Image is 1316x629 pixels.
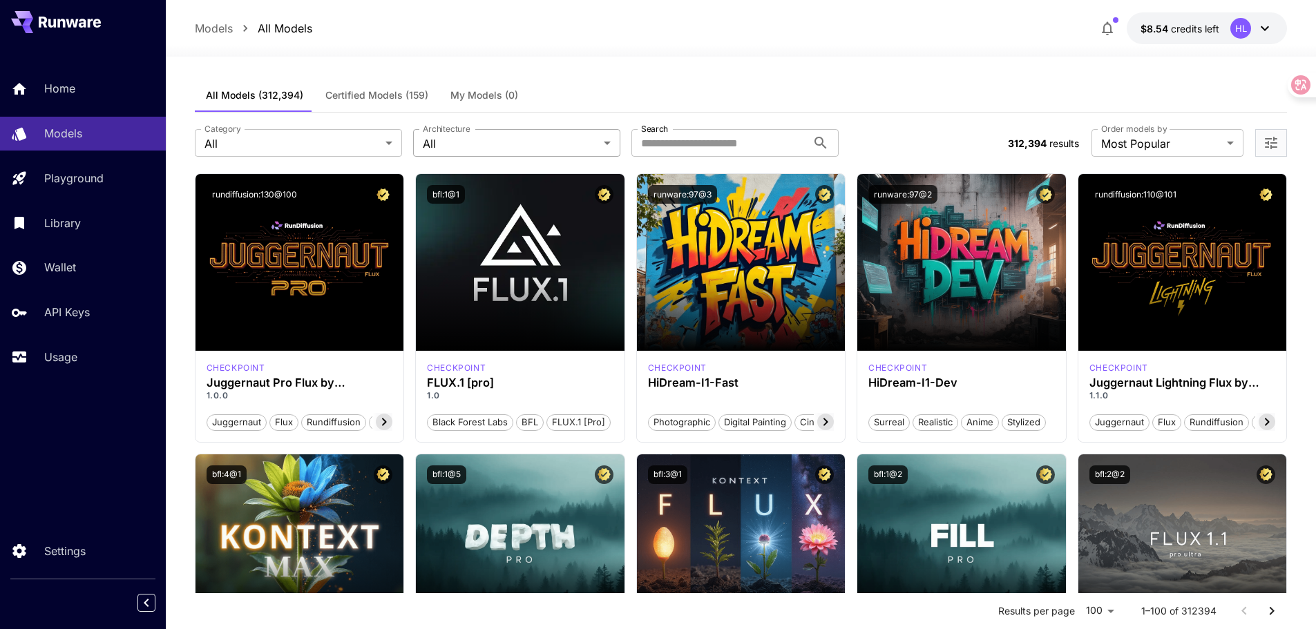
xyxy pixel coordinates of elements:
[427,362,486,374] p: checkpoint
[44,125,82,142] p: Models
[207,389,393,402] p: 1.0.0
[269,413,298,431] button: flux
[868,376,1055,389] h3: HiDream-I1-Dev
[1002,416,1045,429] span: Stylized
[44,349,77,365] p: Usage
[301,413,366,431] button: rundiffusion
[207,185,303,204] button: rundiffusion:130@100
[649,416,715,429] span: Photographic
[1080,601,1119,621] div: 100
[1101,135,1221,152] span: Most Popular
[795,416,847,429] span: Cinematic
[648,465,687,484] button: bfl:3@1
[868,185,937,204] button: runware:97@2
[325,89,428,101] span: Certified Models (159)
[137,594,155,612] button: Collapse sidebar
[718,413,792,431] button: Digital Painting
[207,465,247,484] button: bfl:4@1
[1263,135,1279,152] button: Open more filters
[207,362,265,374] div: FLUX.1 D
[370,416,394,429] span: pro
[44,215,81,231] p: Library
[1090,416,1149,429] span: juggernaut
[1184,413,1249,431] button: rundiffusion
[1089,376,1276,389] div: Juggernaut Lightning Flux by RunDiffusion
[547,416,610,429] span: FLUX.1 [pro]
[868,413,910,431] button: Surreal
[374,185,392,204] button: Certified Model – Vetted for best performance and includes a commercial license.
[207,362,265,374] p: checkpoint
[1089,389,1276,402] p: 1.1.0
[427,413,513,431] button: Black Forest Labs
[148,590,166,615] div: Collapse sidebar
[719,416,791,429] span: Digital Painting
[913,416,957,429] span: Realistic
[517,416,543,429] span: BFL
[1230,18,1251,39] div: HL
[1141,21,1219,36] div: $8.53869
[204,123,241,135] label: Category
[44,170,104,186] p: Playground
[648,376,835,389] h3: HiDream-I1-Fast
[648,185,717,204] button: runware:97@3
[423,123,470,135] label: Architecture
[1002,413,1046,431] button: Stylized
[595,465,613,484] button: Certified Model – Vetted for best performance and includes a commercial license.
[427,465,466,484] button: bfl:1@5
[648,362,707,374] div: HiDream Fast
[648,362,707,374] p: checkpoint
[595,185,613,204] button: Certified Model – Vetted for best performance and includes a commercial license.
[962,416,998,429] span: Anime
[1257,465,1275,484] button: Certified Model – Vetted for best performance and includes a commercial license.
[450,89,518,101] span: My Models (0)
[1171,23,1219,35] span: credits left
[1127,12,1287,44] button: $8.53869HL
[427,376,613,389] h3: FLUX.1 [pro]
[516,413,544,431] button: BFL
[815,465,834,484] button: Certified Model – Vetted for best performance and includes a commercial license.
[869,416,909,429] span: Surreal
[641,123,668,135] label: Search
[961,413,999,431] button: Anime
[270,416,298,429] span: flux
[1252,413,1294,431] button: schnell
[1101,123,1167,135] label: Order models by
[998,604,1075,618] p: Results per page
[207,376,393,389] h3: Juggernaut Pro Flux by RunDiffusion
[1257,185,1275,204] button: Certified Model – Vetted for best performance and includes a commercial license.
[1008,137,1047,149] span: 312,394
[195,20,233,37] a: Models
[427,389,613,402] p: 1.0
[1152,413,1181,431] button: flux
[1089,362,1148,374] div: FLUX.1 D
[815,185,834,204] button: Certified Model – Vetted for best performance and includes a commercial license.
[1153,416,1181,429] span: flux
[913,413,958,431] button: Realistic
[369,413,394,431] button: pro
[302,416,365,429] span: rundiffusion
[1089,413,1150,431] button: juggernaut
[44,259,76,275] p: Wallet
[1036,185,1055,204] button: Certified Model – Vetted for best performance and includes a commercial license.
[207,416,266,429] span: juggernaut
[423,135,598,152] span: All
[258,20,312,37] a: All Models
[44,304,90,320] p: API Keys
[207,413,267,431] button: juggernaut
[427,185,465,204] button: bfl:1@1
[1141,604,1217,618] p: 1–100 of 312394
[868,465,908,484] button: bfl:1@2
[1141,23,1171,35] span: $8.54
[204,135,380,152] span: All
[794,413,848,431] button: Cinematic
[1258,597,1286,625] button: Go to next page
[1036,465,1055,484] button: Certified Model – Vetted for best performance and includes a commercial license.
[1185,416,1248,429] span: rundiffusion
[44,80,75,97] p: Home
[1252,416,1293,429] span: schnell
[428,416,513,429] span: Black Forest Labs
